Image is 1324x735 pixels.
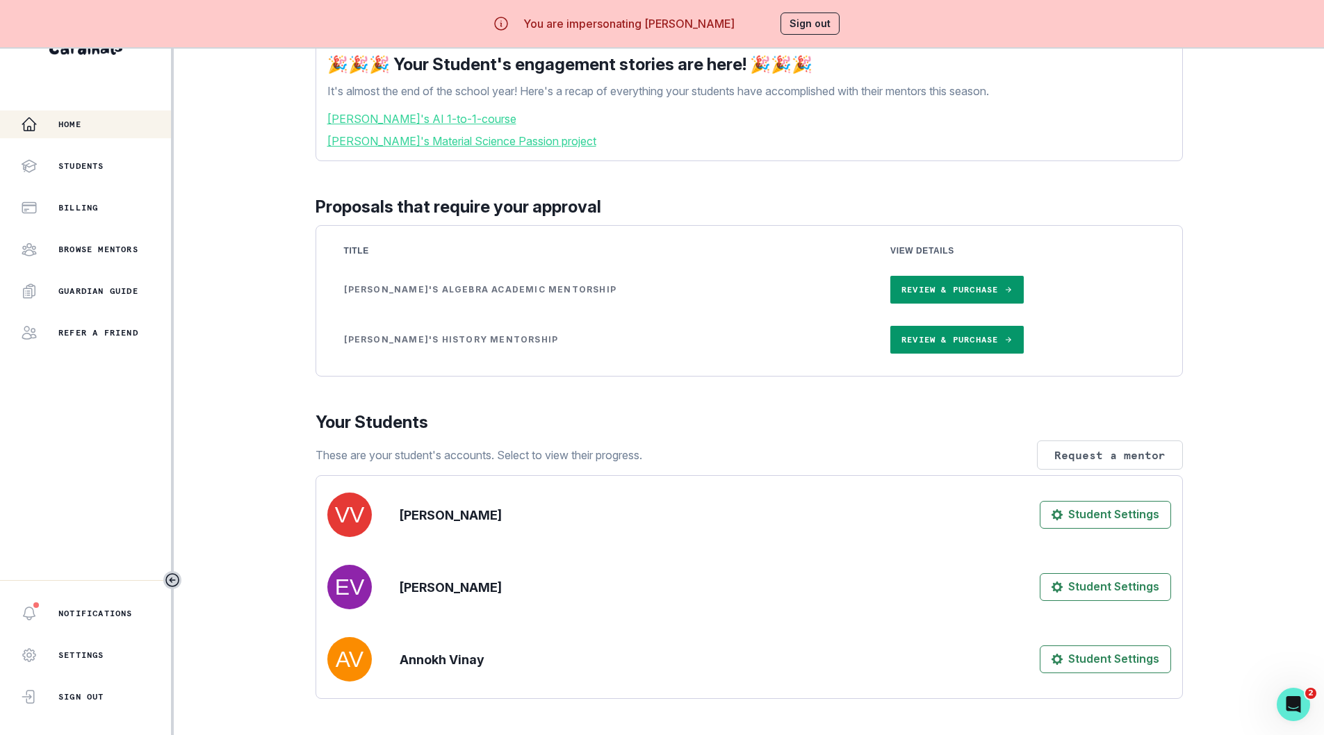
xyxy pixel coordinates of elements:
[58,327,138,338] p: Refer a friend
[327,237,874,265] th: Title
[327,565,372,609] img: svg
[58,691,104,702] p: Sign Out
[1040,573,1171,601] button: Student Settings
[327,83,1171,99] p: It's almost the end of the school year! Here's a recap of everything your students have accomplis...
[1305,688,1316,699] span: 2
[58,244,138,255] p: Browse Mentors
[780,13,840,35] button: Sign out
[316,410,1183,435] p: Your Students
[58,119,81,130] p: Home
[890,326,1023,354] a: Review & Purchase
[58,650,104,661] p: Settings
[58,286,138,297] p: Guardian Guide
[1277,688,1310,721] iframe: Intercom live chat
[327,315,874,365] td: [PERSON_NAME]'s History Mentorship
[58,202,98,213] p: Billing
[890,276,1023,304] a: Review & Purchase
[400,578,502,597] p: [PERSON_NAME]
[58,160,104,172] p: Students
[523,15,735,32] p: You are impersonating [PERSON_NAME]
[1040,645,1171,673] button: Student Settings
[316,195,1183,220] p: Proposals that require your approval
[316,447,642,463] p: These are your student's accounts. Select to view their progress.
[400,506,502,525] p: [PERSON_NAME]
[874,237,1170,265] th: View Details
[58,608,133,619] p: Notifications
[327,133,1171,149] a: [PERSON_NAME]'s Material Science Passion project
[1040,501,1171,529] button: Student Settings
[327,52,1171,77] p: 🎉🎉🎉 Your Student's engagement stories are here! 🎉🎉🎉
[1037,440,1183,470] button: Request a mentor
[327,493,372,537] img: svg
[327,265,874,315] td: [PERSON_NAME]'s Algebra Academic Mentorship
[327,110,1171,127] a: [PERSON_NAME]'s AI 1-to-1-course
[163,571,181,589] button: Toggle sidebar
[400,650,484,669] p: Annokh Vinay
[327,637,372,682] img: svg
